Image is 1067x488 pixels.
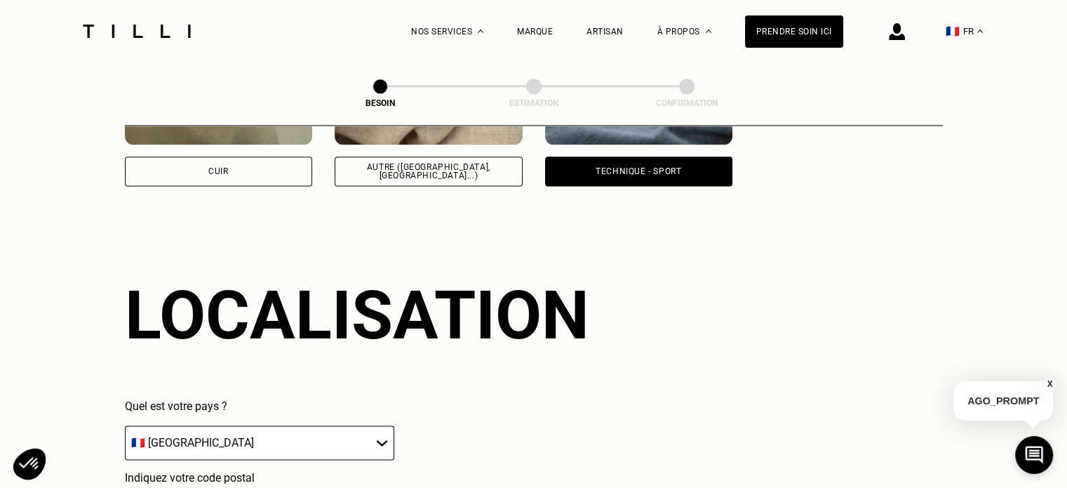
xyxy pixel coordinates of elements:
a: Artisan [586,27,624,37]
button: X [1042,376,1056,392]
a: Marque [517,27,553,37]
div: Besoin [310,98,450,108]
span: 🇫🇷 [946,25,960,38]
img: Logo du service de couturière Tilli [78,25,196,38]
div: Estimation [464,98,604,108]
div: Cuir [208,167,228,176]
div: Technique - Sport [596,167,681,176]
p: AGO_PROMPT [953,381,1053,421]
a: Prendre soin ici [745,15,843,48]
p: Indiquez votre code postal [125,471,394,484]
p: Quel est votre pays ? [125,400,394,413]
img: Menu déroulant [478,29,483,33]
div: Localisation [125,276,589,355]
img: menu déroulant [977,29,983,33]
div: Confirmation [617,98,757,108]
img: icône connexion [889,23,905,40]
div: Autre ([GEOGRAPHIC_DATA], [GEOGRAPHIC_DATA]...) [347,163,511,180]
img: Menu déroulant à propos [706,29,711,33]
